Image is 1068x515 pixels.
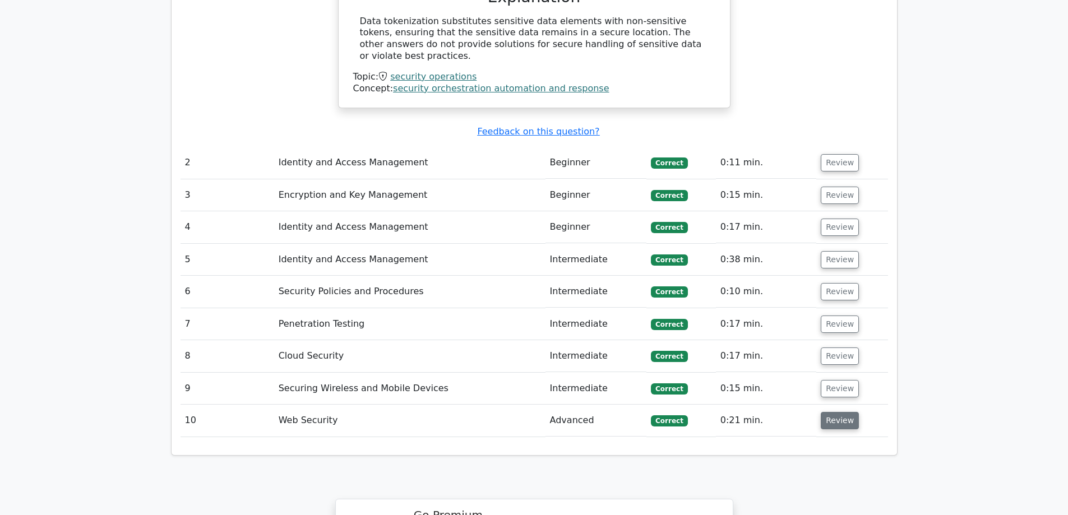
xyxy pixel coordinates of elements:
td: 6 [181,276,274,308]
td: 0:21 min. [716,405,816,437]
td: 0:17 min. [716,340,816,372]
a: Feedback on this question? [477,126,599,137]
button: Review [821,412,859,429]
span: Correct [651,383,687,395]
td: Identity and Access Management [274,147,545,179]
td: Intermediate [545,340,647,372]
td: 2 [181,147,274,179]
td: Security Policies and Procedures [274,276,545,308]
td: Identity and Access Management [274,244,545,276]
td: Encryption and Key Management [274,179,545,211]
td: Penetration Testing [274,308,545,340]
td: Advanced [545,405,647,437]
button: Review [821,219,859,236]
span: Correct [651,415,687,426]
div: Topic: [353,71,715,83]
button: Review [821,251,859,268]
td: 8 [181,340,274,372]
td: 4 [181,211,274,243]
span: Correct [651,222,687,233]
td: 10 [181,405,274,437]
a: security operations [390,71,477,82]
td: 0:15 min. [716,179,816,211]
td: Intermediate [545,308,647,340]
td: Beginner [545,179,647,211]
button: Review [821,283,859,300]
td: 7 [181,308,274,340]
td: 5 [181,244,274,276]
td: 0:17 min. [716,308,816,340]
button: Review [821,347,859,365]
div: Concept: [353,83,715,95]
td: 0:10 min. [716,276,816,308]
td: 9 [181,373,274,405]
span: Correct [651,319,687,330]
td: Intermediate [545,244,647,276]
td: Identity and Access Management [274,211,545,243]
td: Beginner [545,211,647,243]
td: 0:11 min. [716,147,816,179]
td: Intermediate [545,276,647,308]
button: Review [821,154,859,171]
td: Cloud Security [274,340,545,372]
td: Intermediate [545,373,647,405]
span: Correct [651,157,687,169]
button: Review [821,380,859,397]
a: security orchestration automation and response [393,83,609,94]
td: 0:38 min. [716,244,816,276]
span: Correct [651,254,687,266]
span: Correct [651,190,687,201]
td: Beginner [545,147,647,179]
td: Web Security [274,405,545,437]
td: 0:15 min. [716,373,816,405]
div: Data tokenization substitutes sensitive data elements with non-sensitive tokens, ensuring that th... [360,16,709,62]
td: Securing Wireless and Mobile Devices [274,373,545,405]
td: 0:17 min. [716,211,816,243]
button: Review [821,316,859,333]
span: Correct [651,351,687,362]
button: Review [821,187,859,204]
td: 3 [181,179,274,211]
span: Correct [651,286,687,298]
